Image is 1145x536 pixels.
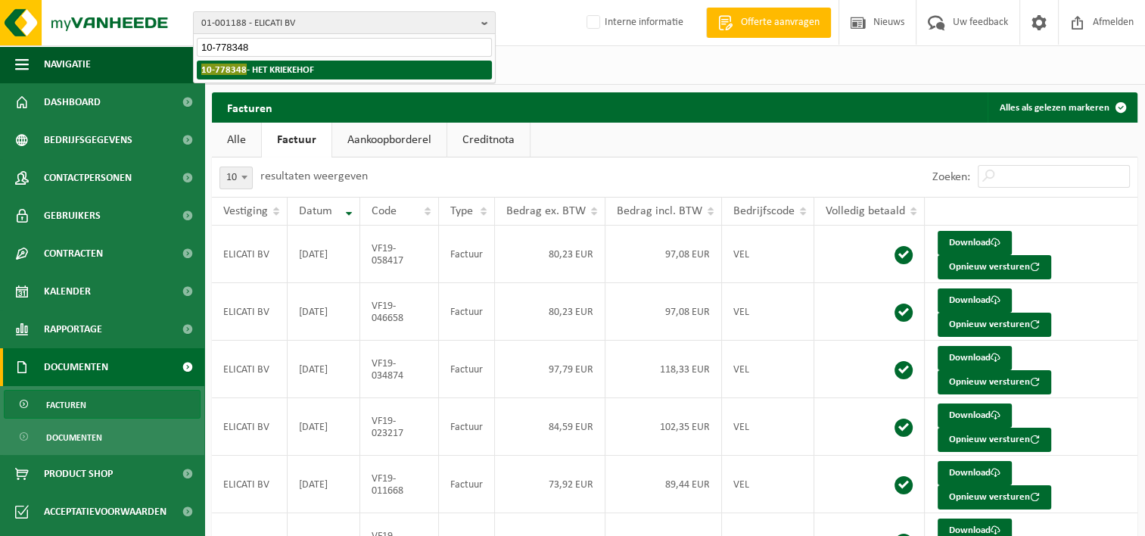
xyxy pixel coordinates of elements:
td: ELICATI BV [212,283,288,341]
a: Documenten [4,422,201,451]
span: 01-001188 - ELICATI BV [201,12,475,35]
a: Download [938,404,1012,428]
a: Alle [212,123,261,157]
td: 97,08 EUR [605,226,722,283]
td: ELICATI BV [212,456,288,513]
button: Opnieuw versturen [938,485,1051,510]
button: Opnieuw versturen [938,370,1051,394]
span: Product Shop [44,455,113,493]
span: Type [450,205,473,217]
label: resultaten weergeven [260,170,368,182]
strong: - HET KRIEKEHOF [201,64,314,75]
td: Factuur [439,398,495,456]
a: Download [938,346,1012,370]
a: Download [938,288,1012,313]
span: Datum [299,205,332,217]
td: VF19-058417 [360,226,440,283]
td: VF19-034874 [360,341,440,398]
span: Navigatie [44,45,91,83]
td: 102,35 EUR [605,398,722,456]
td: Factuur [439,283,495,341]
td: VEL [722,341,814,398]
td: VF19-011668 [360,456,440,513]
span: 10 [219,167,253,189]
td: ELICATI BV [212,341,288,398]
a: Factuur [262,123,331,157]
label: Zoeken: [932,171,970,183]
span: Contracten [44,235,103,273]
td: ELICATI BV [212,398,288,456]
td: VEL [722,283,814,341]
a: Facturen [4,390,201,419]
td: [DATE] [288,226,360,283]
td: 118,33 EUR [605,341,722,398]
a: Offerte aanvragen [706,8,831,38]
span: 10-778348 [201,64,247,75]
span: Dashboard [44,83,101,121]
h2: Facturen [212,92,288,122]
button: Alles als gelezen markeren [988,92,1136,123]
button: Opnieuw versturen [938,428,1051,452]
button: Opnieuw versturen [938,255,1051,279]
span: Rapportage [44,310,102,348]
span: Documenten [46,423,102,452]
button: 01-001188 - ELICATI BV [193,11,496,34]
span: Facturen [46,391,86,419]
span: Code [372,205,397,217]
td: [DATE] [288,283,360,341]
input: Zoeken naar gekoppelde vestigingen [197,38,492,57]
td: ELICATI BV [212,226,288,283]
span: Acceptatievoorwaarden [44,493,166,531]
a: Aankoopborderel [332,123,446,157]
span: Bedrijfsgegevens [44,121,132,159]
a: Creditnota [447,123,530,157]
td: 80,23 EUR [495,226,605,283]
td: 97,79 EUR [495,341,605,398]
td: 89,44 EUR [605,456,722,513]
span: Bedrag ex. BTW [506,205,586,217]
td: 97,08 EUR [605,283,722,341]
td: 80,23 EUR [495,283,605,341]
td: 73,92 EUR [495,456,605,513]
td: VEL [722,398,814,456]
span: 10 [220,167,252,189]
td: Factuur [439,226,495,283]
a: Download [938,461,1012,485]
td: 84,59 EUR [495,398,605,456]
span: Gebruikers [44,197,101,235]
span: Documenten [44,348,108,386]
label: Interne informatie [583,11,683,34]
span: Vestiging [223,205,268,217]
span: Bedrag incl. BTW [617,205,702,217]
td: [DATE] [288,341,360,398]
td: Factuur [439,341,495,398]
td: VEL [722,456,814,513]
span: Volledig betaald [826,205,905,217]
span: Kalender [44,273,91,310]
td: VF19-046658 [360,283,440,341]
td: VEL [722,226,814,283]
td: VF19-023217 [360,398,440,456]
span: Bedrijfscode [733,205,795,217]
a: Download [938,231,1012,255]
span: Offerte aanvragen [737,15,823,30]
td: [DATE] [288,398,360,456]
td: [DATE] [288,456,360,513]
td: Factuur [439,456,495,513]
button: Opnieuw versturen [938,313,1051,337]
span: Contactpersonen [44,159,132,197]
